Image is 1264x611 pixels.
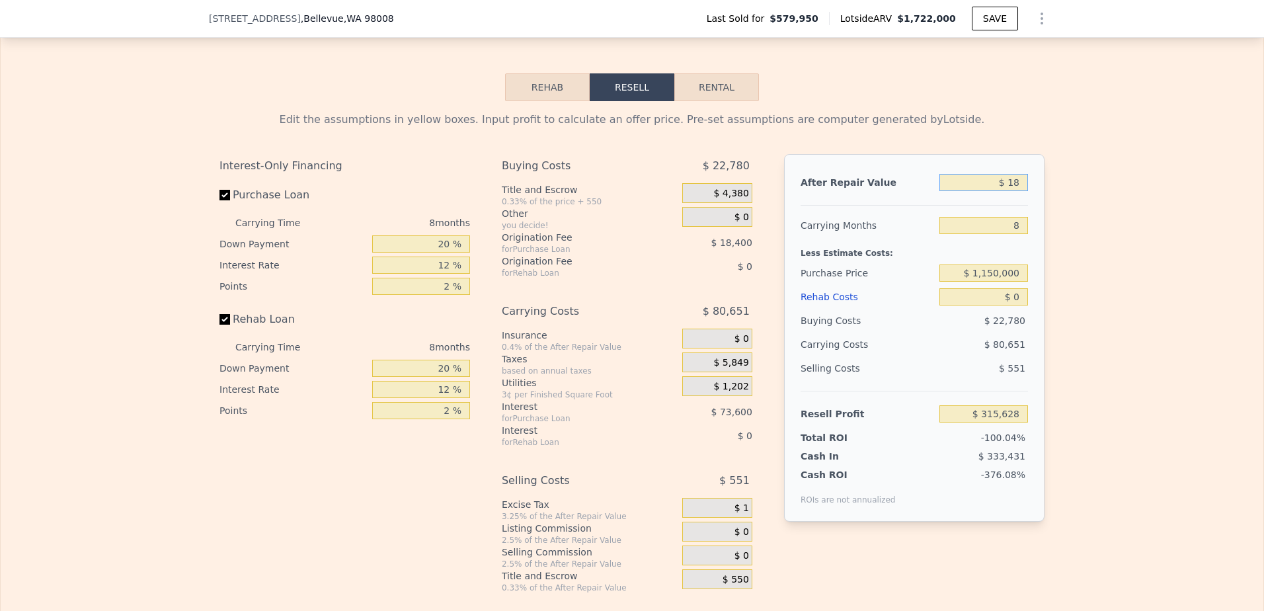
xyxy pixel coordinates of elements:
[502,231,649,244] div: Origination Fee
[801,402,934,426] div: Resell Profit
[502,498,677,511] div: Excise Tax
[738,261,752,272] span: $ 0
[502,389,677,400] div: 3¢ per Finished Square Foot
[734,550,749,562] span: $ 0
[713,357,748,369] span: $ 5,849
[502,559,677,569] div: 2.5% of the After Repair Value
[713,381,748,393] span: $ 1,202
[502,522,677,535] div: Listing Commission
[219,255,367,276] div: Interest Rate
[327,212,470,233] div: 8 months
[801,214,934,237] div: Carrying Months
[801,333,883,356] div: Carrying Costs
[502,437,649,448] div: for Rehab Loan
[301,12,394,25] span: , Bellevue
[801,237,1028,261] div: Less Estimate Costs:
[978,451,1025,462] span: $ 333,431
[502,300,649,323] div: Carrying Costs
[801,468,896,481] div: Cash ROI
[219,190,230,200] input: Purchase Loan
[219,358,367,379] div: Down Payment
[502,268,649,278] div: for Rehab Loan
[723,574,749,586] span: $ 550
[219,400,367,421] div: Points
[502,244,649,255] div: for Purchase Loan
[502,569,677,583] div: Title and Escrow
[703,154,750,178] span: $ 22,780
[713,188,748,200] span: $ 4,380
[738,430,752,441] span: $ 0
[719,469,750,493] span: $ 551
[801,309,934,333] div: Buying Costs
[502,183,677,196] div: Title and Escrow
[502,535,677,546] div: 2.5% of the After Repair Value
[327,337,470,358] div: 8 months
[801,171,934,194] div: After Repair Value
[209,12,301,25] span: [STREET_ADDRESS]
[984,315,1025,326] span: $ 22,780
[801,481,896,505] div: ROIs are not annualized
[502,255,649,268] div: Origination Fee
[219,314,230,325] input: Rehab Loan
[707,12,770,25] span: Last Sold for
[502,546,677,559] div: Selling Commission
[801,450,883,463] div: Cash In
[502,207,677,220] div: Other
[219,379,367,400] div: Interest Rate
[734,212,749,224] span: $ 0
[219,276,367,297] div: Points
[502,413,649,424] div: for Purchase Loan
[502,583,677,593] div: 0.33% of the After Repair Value
[219,307,367,331] label: Rehab Loan
[502,329,677,342] div: Insurance
[984,339,1025,350] span: $ 80,651
[235,212,321,233] div: Carrying Time
[502,400,649,413] div: Interest
[502,342,677,352] div: 0.4% of the After Repair Value
[801,285,934,309] div: Rehab Costs
[734,503,749,514] span: $ 1
[502,352,677,366] div: Taxes
[502,376,677,389] div: Utilities
[711,407,752,417] span: $ 73,600
[981,469,1025,480] span: -376.08%
[840,12,897,25] span: Lotside ARV
[590,73,674,101] button: Resell
[502,196,677,207] div: 0.33% of the price + 550
[219,233,367,255] div: Down Payment
[502,154,649,178] div: Buying Costs
[219,112,1045,128] div: Edit the assumptions in yellow boxes. Input profit to calculate an offer price. Pre-set assumptio...
[502,469,649,493] div: Selling Costs
[235,337,321,358] div: Carrying Time
[999,363,1025,374] span: $ 551
[734,526,749,538] span: $ 0
[344,13,394,24] span: , WA 98008
[502,424,649,437] div: Interest
[981,432,1025,443] span: -100.04%
[502,220,677,231] div: you decide!
[770,12,818,25] span: $579,950
[734,333,749,345] span: $ 0
[502,511,677,522] div: 3.25% of the After Repair Value
[502,366,677,376] div: based on annual taxes
[711,237,752,248] span: $ 18,400
[674,73,759,101] button: Rental
[801,431,883,444] div: Total ROI
[219,154,470,178] div: Interest-Only Financing
[505,73,590,101] button: Rehab
[703,300,750,323] span: $ 80,651
[897,13,956,24] span: $1,722,000
[1029,5,1055,32] button: Show Options
[801,261,934,285] div: Purchase Price
[219,183,367,207] label: Purchase Loan
[801,356,934,380] div: Selling Costs
[972,7,1018,30] button: SAVE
